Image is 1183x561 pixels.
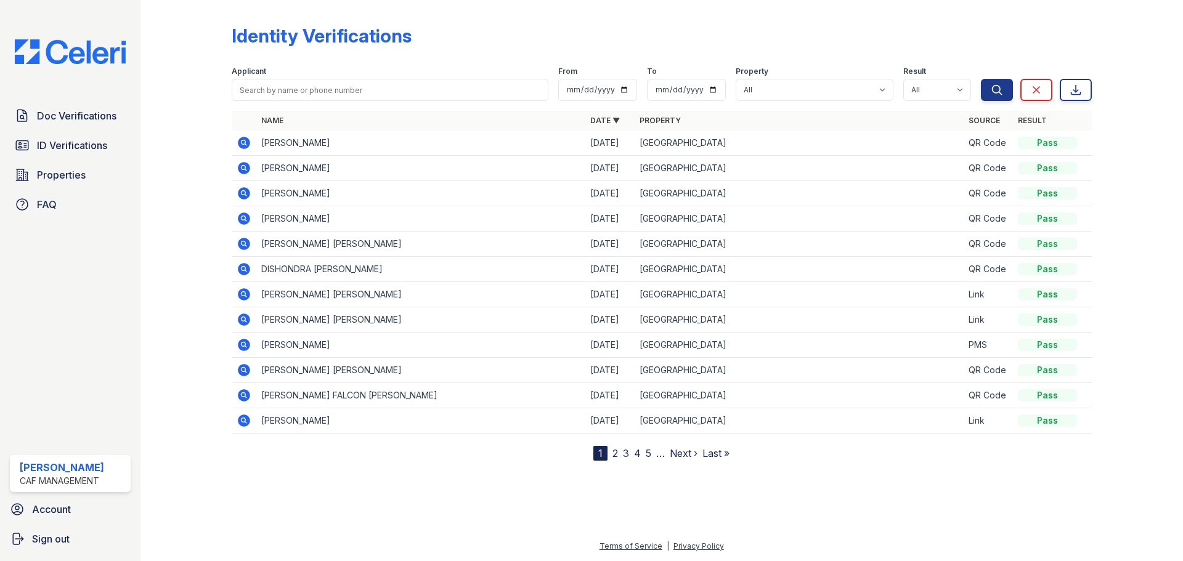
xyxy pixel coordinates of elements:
[1018,137,1077,149] div: Pass
[1018,288,1077,301] div: Pass
[37,108,116,123] span: Doc Verifications
[256,408,585,434] td: [PERSON_NAME]
[585,156,635,181] td: [DATE]
[5,527,136,551] a: Sign out
[585,257,635,282] td: [DATE]
[964,206,1013,232] td: QR Code
[10,163,131,187] a: Properties
[256,181,585,206] td: [PERSON_NAME]
[256,131,585,156] td: [PERSON_NAME]
[585,358,635,383] td: [DATE]
[1018,414,1077,427] div: Pass
[1018,389,1077,402] div: Pass
[635,282,964,307] td: [GEOGRAPHIC_DATA]
[20,475,104,487] div: CAF Management
[964,257,1013,282] td: QR Code
[667,541,669,551] div: |
[256,257,585,282] td: DISHONDRA [PERSON_NAME]
[702,447,730,459] a: Last »
[5,39,136,64] img: CE_Logo_Blue-a8612792a0a2168367f1c8372b55b34899dd931a85d93a1a3d3e32e68fde9ad4.png
[964,408,1013,434] td: Link
[37,138,107,153] span: ID Verifications
[585,307,635,333] td: [DATE]
[640,116,681,125] a: Property
[964,307,1013,333] td: Link
[256,333,585,358] td: [PERSON_NAME]
[612,447,618,459] a: 2
[232,79,548,101] input: Search by name or phone number
[32,502,71,517] span: Account
[600,541,662,551] a: Terms of Service
[256,282,585,307] td: [PERSON_NAME] [PERSON_NAME]
[623,447,629,459] a: 3
[964,156,1013,181] td: QR Code
[635,333,964,358] td: [GEOGRAPHIC_DATA]
[635,257,964,282] td: [GEOGRAPHIC_DATA]
[635,206,964,232] td: [GEOGRAPHIC_DATA]
[585,232,635,257] td: [DATE]
[964,383,1013,408] td: QR Code
[964,282,1013,307] td: Link
[964,232,1013,257] td: QR Code
[1018,263,1077,275] div: Pass
[10,103,131,128] a: Doc Verifications
[1018,162,1077,174] div: Pass
[635,408,964,434] td: [GEOGRAPHIC_DATA]
[37,197,57,212] span: FAQ
[1018,364,1077,376] div: Pass
[673,541,724,551] a: Privacy Policy
[964,358,1013,383] td: QR Code
[585,383,635,408] td: [DATE]
[964,131,1013,156] td: QR Code
[647,67,657,76] label: To
[261,116,283,125] a: Name
[646,447,651,459] a: 5
[585,206,635,232] td: [DATE]
[736,67,768,76] label: Property
[232,67,266,76] label: Applicant
[590,116,620,125] a: Date ▼
[585,181,635,206] td: [DATE]
[585,408,635,434] td: [DATE]
[1018,187,1077,200] div: Pass
[585,333,635,358] td: [DATE]
[969,116,1000,125] a: Source
[585,131,635,156] td: [DATE]
[634,447,641,459] a: 4
[670,447,697,459] a: Next ›
[635,232,964,257] td: [GEOGRAPHIC_DATA]
[635,383,964,408] td: [GEOGRAPHIC_DATA]
[20,460,104,475] div: [PERSON_NAME]
[1018,116,1047,125] a: Result
[5,497,136,522] a: Account
[10,133,131,158] a: ID Verifications
[964,181,1013,206] td: QR Code
[232,25,412,47] div: Identity Verifications
[585,282,635,307] td: [DATE]
[964,333,1013,358] td: PMS
[32,531,70,546] span: Sign out
[1018,313,1077,326] div: Pass
[1018,212,1077,225] div: Pass
[903,67,926,76] label: Result
[635,131,964,156] td: [GEOGRAPHIC_DATA]
[635,156,964,181] td: [GEOGRAPHIC_DATA]
[10,192,131,217] a: FAQ
[37,167,86,182] span: Properties
[256,358,585,383] td: [PERSON_NAME] [PERSON_NAME]
[256,206,585,232] td: [PERSON_NAME]
[558,67,577,76] label: From
[1018,339,1077,351] div: Pass
[1018,238,1077,250] div: Pass
[256,232,585,257] td: [PERSON_NAME] [PERSON_NAME]
[593,446,608,461] div: 1
[256,383,585,408] td: [PERSON_NAME] FALCON [PERSON_NAME]
[256,156,585,181] td: [PERSON_NAME]
[656,446,665,461] span: …
[635,181,964,206] td: [GEOGRAPHIC_DATA]
[635,358,964,383] td: [GEOGRAPHIC_DATA]
[635,307,964,333] td: [GEOGRAPHIC_DATA]
[256,307,585,333] td: [PERSON_NAME] [PERSON_NAME]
